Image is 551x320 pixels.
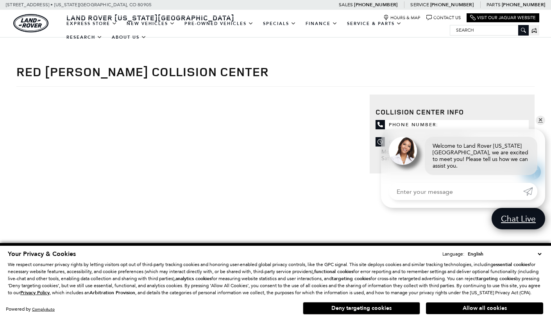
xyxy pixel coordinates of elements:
[342,17,406,30] a: Service & Parts
[62,13,239,22] a: Land Rover [US_STATE][GEOGRAPHIC_DATA]
[466,250,543,258] select: Language Select
[180,17,258,30] a: Pre-Owned Vehicles
[410,2,429,7] span: Service
[301,17,342,30] a: Finance
[62,17,122,30] a: EXPRESS STORE
[332,275,370,282] strong: targeting cookies
[383,15,420,21] a: Hours & Map
[13,14,48,32] a: land-rover
[107,30,151,44] a: About Us
[477,275,515,282] strong: targeting cookies
[497,213,540,224] span: Chat Live
[426,15,461,21] a: Contact Us
[175,275,211,282] strong: analytics cookies
[376,120,529,129] span: Phone Number:
[502,2,545,8] a: [PHONE_NUMBER]
[32,307,55,312] a: ComplyAuto
[487,2,501,7] span: Parts
[314,268,353,275] strong: functional cookies
[389,137,417,165] img: Agent profile photo
[450,25,528,35] input: Search
[425,137,537,175] div: Welcome to Land Rover [US_STATE][GEOGRAPHIC_DATA], we are excited to meet you! Please tell us how...
[89,290,135,296] strong: Arbitration Provision
[62,30,107,44] a: Research
[258,17,301,30] a: Specials
[8,261,543,296] p: We respect consumer privacy rights by letting visitors opt out of third-party tracking cookies an...
[8,250,76,258] span: Your Privacy & Cookies
[16,95,358,286] iframe: YouTube Video
[6,2,152,7] a: [STREET_ADDRESS] • [US_STATE][GEOGRAPHIC_DATA], CO 80905
[492,208,545,229] a: Chat Live
[66,13,234,22] span: Land Rover [US_STATE][GEOGRAPHIC_DATA]
[430,2,474,8] a: [PHONE_NUMBER]
[6,307,55,312] div: Powered by
[122,17,180,30] a: New Vehicles
[523,183,537,200] a: Submit
[493,261,530,268] strong: essential cookies
[20,290,50,296] u: Privacy Policy
[339,2,353,7] span: Sales
[376,108,529,116] h3: Collision Center Info
[442,252,464,256] div: Language:
[303,302,420,315] button: Deny targeting cookies
[470,15,536,21] a: Visit Our Jaguar Website
[354,2,397,8] a: [PHONE_NUMBER]
[62,17,450,44] nav: Main Navigation
[389,183,523,200] input: Enter your message
[16,65,534,79] h2: Red [PERSON_NAME] Collision Center
[426,302,543,314] button: Allow all cookies
[13,14,48,32] img: Land Rover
